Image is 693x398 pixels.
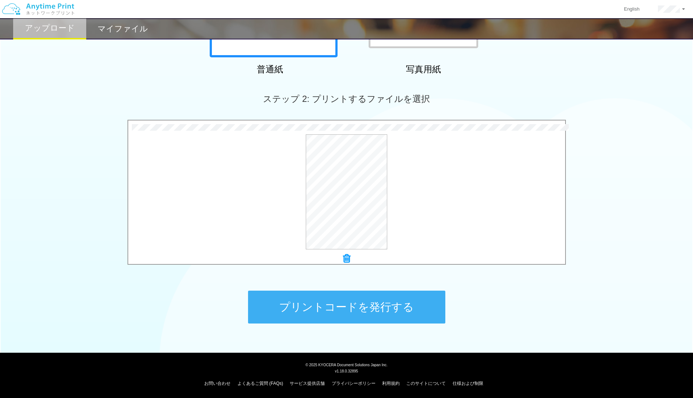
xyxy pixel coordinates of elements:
h2: マイファイル [98,24,148,33]
span: © 2025 KYOCERA Document Solutions Japan Inc. [305,362,388,367]
a: 仕様および制限 [453,381,483,386]
button: プリントコードを発行する [248,291,445,324]
a: サービス提供店舗 [290,381,325,386]
h2: 写真用紙 [359,65,487,74]
span: v1.18.0.32895 [335,369,358,373]
span: ステップ 2: プリントするファイルを選択 [263,94,430,104]
a: 利用規約 [382,381,400,386]
h2: アップロード [25,24,75,32]
a: プライバシーポリシー [332,381,376,386]
a: このサイトについて [406,381,446,386]
a: お問い合わせ [204,381,231,386]
a: よくあるご質問 (FAQs) [237,381,283,386]
h2: 普通紙 [206,65,334,74]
